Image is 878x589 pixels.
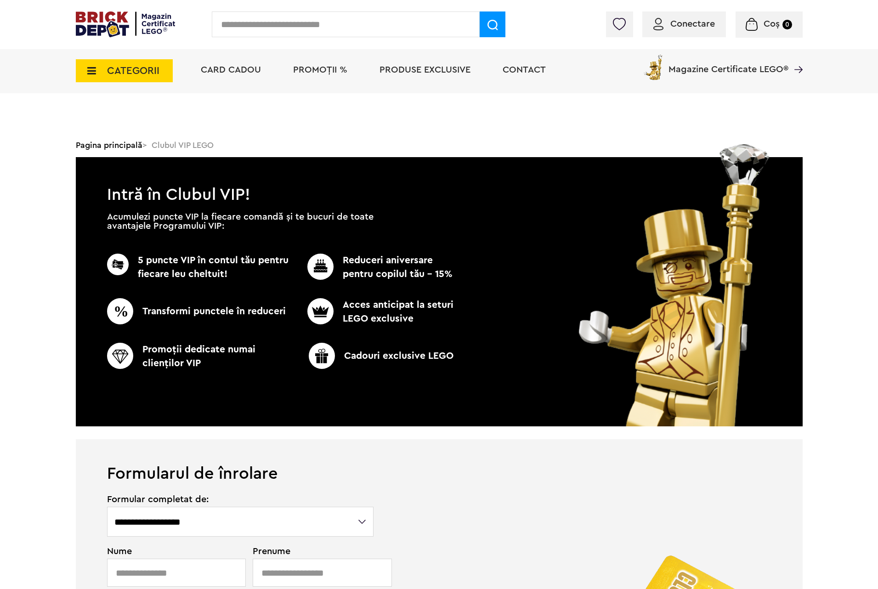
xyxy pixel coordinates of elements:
a: Magazine Certificate LEGO® [788,53,803,62]
small: 0 [782,20,792,29]
a: Card Cadou [201,65,261,74]
span: Magazine Certificate LEGO® [668,53,788,74]
a: Contact [503,65,546,74]
p: Reduceri aniversare pentru copilul tău - 15% [292,254,457,281]
span: Formular completat de: [107,495,375,504]
img: CC_BD_Green_chek_mark [309,343,335,369]
span: CATEGORII [107,66,159,76]
img: CC_BD_Green_chek_mark [107,298,133,324]
span: Coș [764,19,780,28]
h1: Formularul de înrolare [76,439,803,482]
span: Conectare [670,19,715,28]
span: Nume [107,547,241,556]
img: CC_BD_Green_chek_mark [307,254,334,280]
span: Prenume [253,547,375,556]
img: CC_BD_Green_chek_mark [307,298,334,324]
p: Transformi punctele în reduceri [107,298,292,324]
p: Acumulezi puncte VIP la fiecare comandă și te bucuri de toate avantajele Programului VIP: [107,212,374,231]
p: Promoţii dedicate numai clienţilor VIP [107,343,292,370]
a: Pagina principală [76,141,142,149]
p: Acces anticipat la seturi LEGO exclusive [292,298,457,326]
img: CC_BD_Green_chek_mark [107,254,129,275]
a: Produse exclusive [380,65,470,74]
p: 5 puncte VIP în contul tău pentru fiecare leu cheltuit! [107,254,292,281]
img: CC_BD_Green_chek_mark [107,343,133,369]
img: vip_page_image [566,144,783,426]
a: Conectare [653,19,715,28]
h1: Intră în Clubul VIP! [76,157,803,199]
div: > Clubul VIP LEGO [76,133,803,157]
a: PROMOȚII % [293,65,347,74]
p: Cadouri exclusive LEGO [289,343,474,369]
